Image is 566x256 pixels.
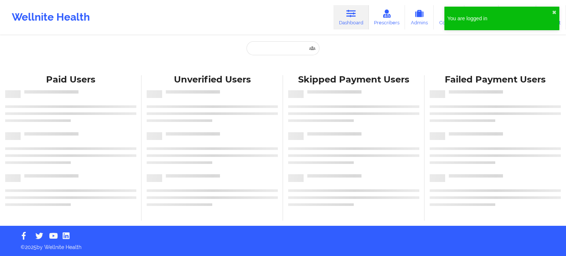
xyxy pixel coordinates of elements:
button: close [552,10,556,15]
a: Dashboard [333,5,369,29]
div: You are logged in [447,15,552,22]
div: Failed Payment Users [430,74,561,85]
div: Unverified Users [147,74,278,85]
div: Skipped Payment Users [288,74,419,85]
a: Prescribers [369,5,405,29]
a: Admins [405,5,434,29]
div: Paid Users [5,74,136,85]
p: © 2025 by Wellnite Health [15,238,551,251]
a: Coaches [434,5,464,29]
